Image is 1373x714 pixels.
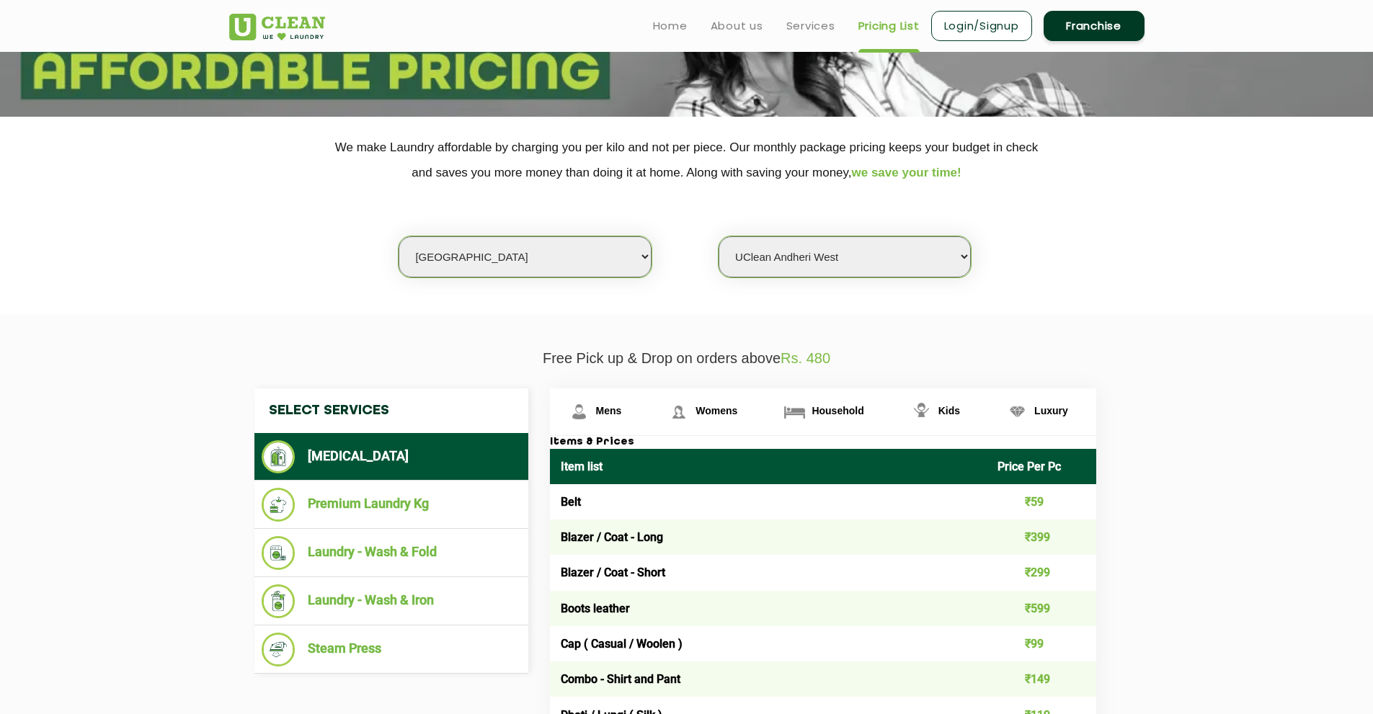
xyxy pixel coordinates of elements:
[653,17,688,35] a: Home
[781,350,830,366] span: Rs. 480
[550,626,987,661] td: Cap ( Casual / Woolen )
[909,399,934,424] img: Kids
[931,11,1032,41] a: Login/Signup
[666,399,691,424] img: Womens
[987,484,1096,519] td: ₹59
[254,388,528,433] h4: Select Services
[596,405,622,416] span: Mens
[262,440,521,473] li: [MEDICAL_DATA]
[262,584,521,618] li: Laundry - Wash & Iron
[711,17,763,35] a: About us
[987,449,1096,484] th: Price Per Pc
[566,399,592,424] img: Mens
[782,399,807,424] img: Household
[938,405,960,416] span: Kids
[229,14,325,40] img: UClean Laundry and Dry Cleaning
[262,488,296,522] img: Premium Laundry Kg
[262,633,296,666] img: Steam Press
[812,405,863,416] span: Household
[262,536,521,570] li: Laundry - Wash & Fold
[987,626,1096,661] td: ₹99
[550,484,987,519] td: Belt
[987,519,1096,555] td: ₹399
[262,584,296,618] img: Laundry - Wash & Iron
[852,166,961,179] span: we save your time!
[858,17,920,35] a: Pricing List
[550,449,987,484] th: Item list
[1005,399,1030,424] img: Luxury
[987,555,1096,590] td: ₹299
[550,519,987,555] td: Blazer / Coat - Long
[696,405,737,416] span: Womens
[786,17,835,35] a: Services
[550,555,987,590] td: Blazer / Coat - Short
[550,591,987,626] td: Boots leather
[262,440,296,473] img: Dry Cleaning
[1044,11,1145,41] a: Franchise
[262,536,296,570] img: Laundry - Wash & Fold
[262,488,521,522] li: Premium Laundry Kg
[550,661,987,697] td: Combo - Shirt and Pant
[229,135,1145,185] p: We make Laundry affordable by charging you per kilo and not per piece. Our monthly package pricin...
[262,633,521,666] li: Steam Press
[550,436,1096,449] h3: Items & Prices
[1034,405,1068,416] span: Luxury
[987,591,1096,626] td: ₹599
[229,350,1145,367] p: Free Pick up & Drop on orders above
[987,661,1096,697] td: ₹149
